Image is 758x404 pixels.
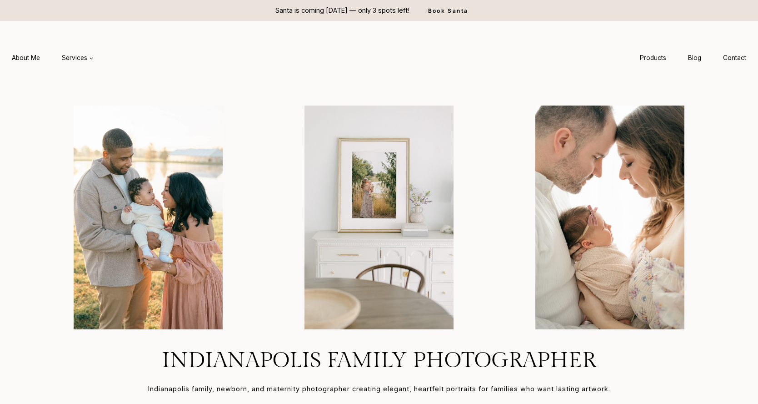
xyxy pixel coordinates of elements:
[712,50,757,66] a: Contact
[277,39,481,77] img: aleah gregory logo
[36,106,260,329] img: Family enjoying a sunny day by the lake.
[51,50,105,66] a: Services
[22,385,736,393] h3: Indianapolis family, newborn, and maternity photographer creating elegant, heartfelt portraits fo...
[62,53,94,62] span: Services
[22,348,736,374] h1: Indianapolis Family Photographer
[629,50,677,66] a: Products
[1,50,51,66] a: About Me
[275,5,409,15] p: Santa is coming [DATE] — only 3 spots left!
[267,106,491,329] img: mom and baby in custom frame
[677,50,712,66] a: Blog
[33,106,725,329] div: Photo Gallery Carousel
[498,106,722,329] img: Parents holding their baby lovingly by Indianapolis newborn photographer
[629,50,757,66] nav: Secondary
[1,50,105,66] nav: Primary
